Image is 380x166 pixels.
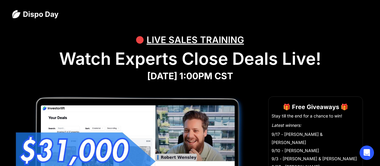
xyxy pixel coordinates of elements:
strong: [DATE] 1:00PM CST [147,70,233,81]
li: Stay till the end for a chance to win! [272,113,360,119]
div: LIVE SALES TRAINING [147,31,244,49]
h1: Watch Experts Close Deals Live! [12,49,368,69]
strong: 🎁 Free Giveaways 🎁 [283,103,348,111]
em: Latest winners: [272,123,301,128]
div: Open Intercom Messenger [360,146,374,160]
